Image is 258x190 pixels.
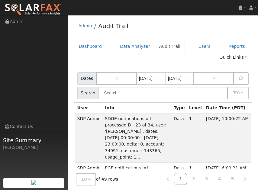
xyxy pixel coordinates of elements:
a: Quick Links [215,52,252,63]
a: Dashboard [74,41,107,52]
a: Users [194,41,215,52]
input: Search [98,87,227,99]
img: retrieve [31,180,36,185]
a: Reports [224,41,250,52]
a: Data Analyzer [115,41,155,52]
a: > [193,72,234,85]
button: 0 [227,87,249,99]
span: Search [77,87,99,99]
img: SolarFax [5,3,61,16]
a: < [96,72,137,85]
a: Audit Trail [155,41,185,52]
a: Admin [79,23,92,28]
button: Refresh [234,72,249,85]
span: Site Summary [3,136,65,144]
div: [PERSON_NAME] [3,144,65,151]
span: Dates [77,72,97,85]
a: Audit Trail [98,22,128,30]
